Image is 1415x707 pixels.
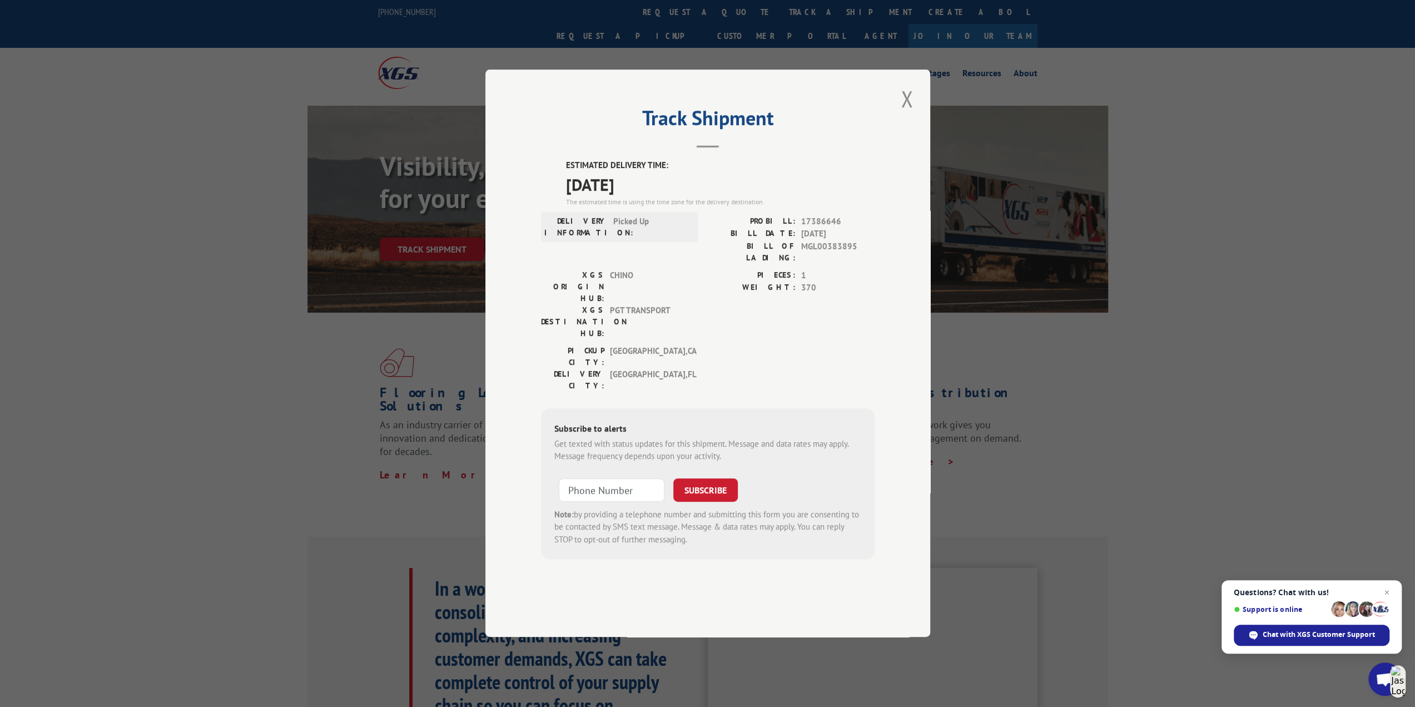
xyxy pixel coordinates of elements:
span: Questions? Chat with us! [1234,588,1389,597]
span: 370 [801,282,875,295]
span: PGT TRANSPORT [609,304,684,339]
label: WEIGHT: [708,282,796,295]
span: [DATE] [801,228,875,241]
div: by providing a telephone number and submitting this form you are consenting to be contacted by SM... [554,508,861,546]
span: MGL00383895 [801,240,875,264]
label: ESTIMATED DELIVERY TIME: [566,160,875,172]
div: Get texted with status updates for this shipment. Message and data rates may apply. Message frequ... [554,438,861,463]
button: Close modal [897,83,916,114]
span: [DATE] [566,172,875,197]
strong: Note: [554,509,574,520]
div: The estimated time is using the time zone for the delivery destination. [566,197,875,207]
label: DELIVERY INFORMATION: [544,215,607,239]
label: PROBILL: [708,215,796,228]
div: Subscribe to alerts [554,422,861,438]
label: BILL OF LADING: [708,240,796,264]
label: PIECES: [708,269,796,282]
span: [GEOGRAPHIC_DATA] , CA [609,345,684,368]
span: Chat with XGS Customer Support [1263,630,1375,640]
label: PICKUP CITY: [541,345,604,368]
label: XGS ORIGIN HUB: [541,269,604,304]
label: XGS DESTINATION HUB: [541,304,604,339]
span: [GEOGRAPHIC_DATA] , FL [609,368,684,392]
span: Picked Up [613,215,688,239]
input: Phone Number [559,478,664,502]
label: BILL DATE: [708,228,796,241]
span: Chat with XGS Customer Support [1234,625,1389,646]
span: 1 [801,269,875,282]
span: CHINO [609,269,684,304]
span: 17386646 [801,215,875,228]
span: Support is online [1234,605,1327,614]
a: Open chat [1368,662,1402,696]
h2: Track Shipment [541,110,875,131]
label: DELIVERY CITY: [541,368,604,392]
button: SUBSCRIBE [673,478,738,502]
